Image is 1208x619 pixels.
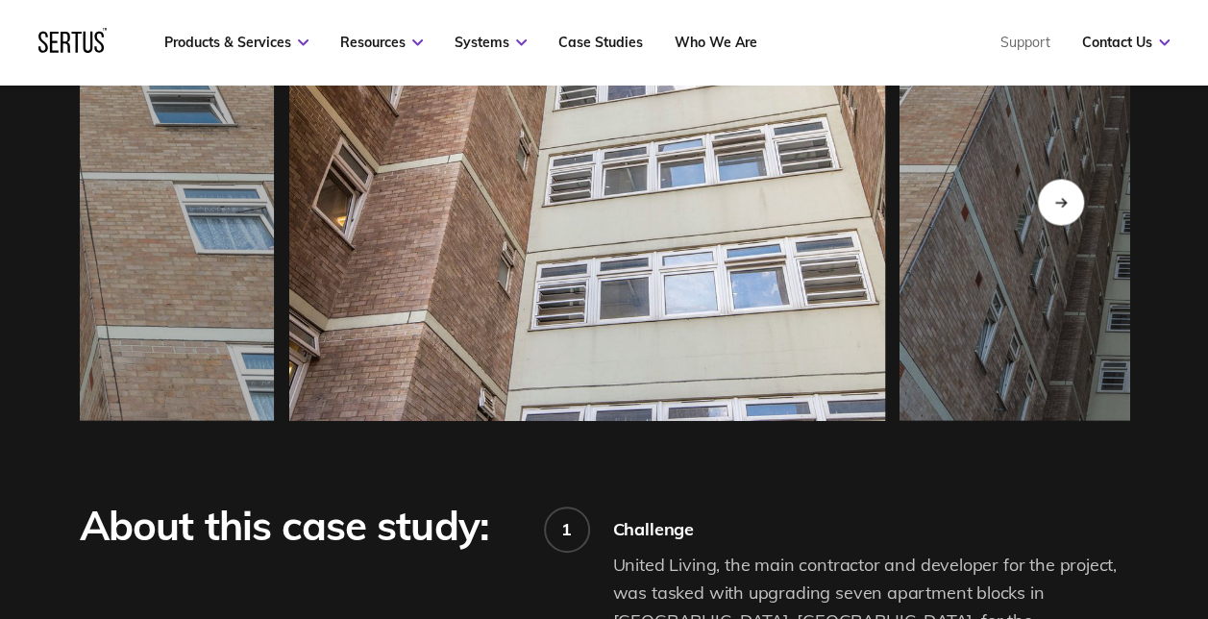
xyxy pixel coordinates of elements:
[80,503,517,549] div: About this case study:
[862,396,1208,619] iframe: Chat Widget
[1038,179,1084,225] div: Next slide
[164,34,308,51] a: Products & Services
[613,518,1129,540] div: Challenge
[455,34,527,51] a: Systems
[1000,34,1050,51] a: Support
[561,518,572,540] div: 1
[340,34,423,51] a: Resources
[558,34,643,51] a: Case Studies
[675,34,757,51] a: Who We Are
[1082,34,1170,51] a: Contact Us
